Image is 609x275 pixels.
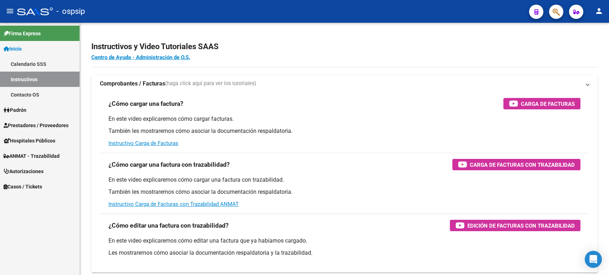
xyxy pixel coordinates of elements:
button: Carga de Facturas [503,98,580,109]
span: Carga de Facturas [521,99,575,108]
span: - ospsip [56,4,85,19]
span: Firma Express [4,30,41,37]
span: Inicio [4,45,22,53]
span: ANMAT - Trazabilidad [4,152,60,160]
p: En este video explicaremos cómo cargar una factura con trazabilidad. [108,176,580,184]
div: Open Intercom Messenger [585,251,602,268]
p: En este video explicaremos cómo cargar facturas. [108,115,580,123]
p: También les mostraremos cómo asociar la documentación respaldatoria. [108,127,580,135]
h2: Instructivos y Video Tutoriales SAAS [91,40,598,53]
span: Prestadores / Proveedores [4,121,68,129]
p: También les mostraremos cómo asociar la documentación respaldatoria. [108,188,580,196]
div: Comprobantes / Facturas(haga click aquí para ver los tutoriales) [91,92,598,273]
p: Les mostraremos cómo asociar la documentación respaldatoria y la trazabilidad. [108,249,580,257]
span: Carga de Facturas con Trazabilidad [470,160,575,169]
span: Edición de Facturas con Trazabilidad [467,221,575,230]
span: Autorizaciones [4,167,44,175]
p: En este video explicaremos cómo editar una factura que ya habíamos cargado. [108,237,580,245]
a: Instructivo Carga de Facturas con Trazabilidad ANMAT [108,201,239,207]
a: Centro de Ayuda - Administración de O.S. [91,54,190,61]
span: Casos / Tickets [4,183,42,191]
span: Padrón [4,106,26,114]
a: Instructivo Carga de Facturas [108,140,178,146]
mat-expansion-panel-header: Comprobantes / Facturas(haga click aquí para ver los tutoriales) [91,75,598,92]
h3: ¿Cómo editar una factura con trazabilidad? [108,220,229,230]
mat-icon: menu [6,7,14,15]
button: Edición de Facturas con Trazabilidad [450,220,580,231]
span: Hospitales Públicos [4,137,55,145]
strong: Comprobantes / Facturas [100,80,165,88]
span: (haga click aquí para ver los tutoriales) [165,80,256,88]
h3: ¿Cómo cargar una factura con trazabilidad? [108,160,230,170]
h3: ¿Cómo cargar una factura? [108,99,183,109]
mat-icon: person [595,7,603,15]
button: Carga de Facturas con Trazabilidad [452,159,580,170]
